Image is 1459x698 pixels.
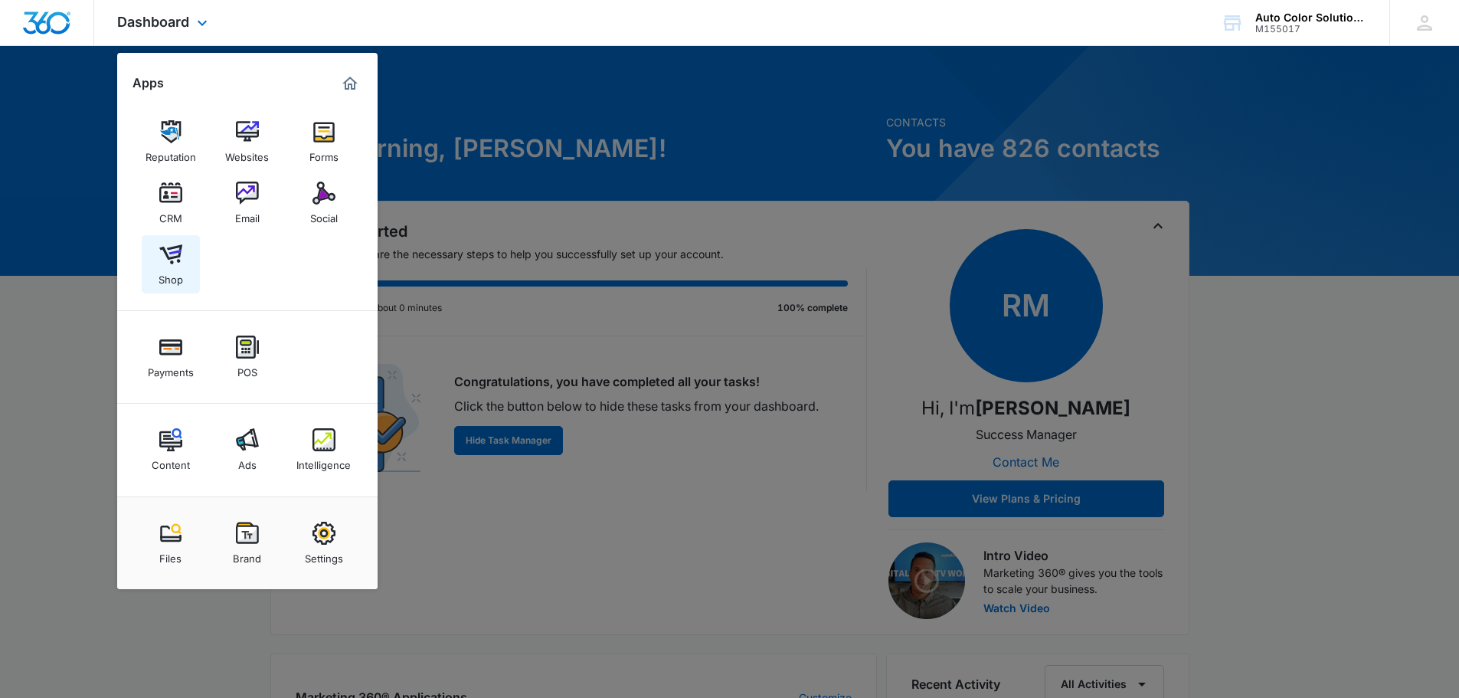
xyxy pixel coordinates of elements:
[159,205,182,224] div: CRM
[305,545,343,565] div: Settings
[159,545,182,565] div: Files
[142,113,200,171] a: Reputation
[142,328,200,386] a: Payments
[295,514,353,572] a: Settings
[148,359,194,378] div: Payments
[296,451,351,471] div: Intelligence
[295,113,353,171] a: Forms
[1255,24,1367,34] div: account id
[309,143,339,163] div: Forms
[233,545,261,565] div: Brand
[142,174,200,232] a: CRM
[117,14,189,30] span: Dashboard
[295,421,353,479] a: Intelligence
[218,113,276,171] a: Websites
[338,71,362,96] a: Marketing 360® Dashboard
[218,174,276,232] a: Email
[132,76,164,90] h2: Apps
[238,451,257,471] div: Ads
[142,421,200,479] a: Content
[1255,11,1367,24] div: account name
[295,174,353,232] a: Social
[310,205,338,224] div: Social
[218,421,276,479] a: Ads
[237,359,257,378] div: POS
[225,143,269,163] div: Websites
[152,451,190,471] div: Content
[218,328,276,386] a: POS
[142,235,200,293] a: Shop
[159,266,183,286] div: Shop
[146,143,196,163] div: Reputation
[218,514,276,572] a: Brand
[142,514,200,572] a: Files
[235,205,260,224] div: Email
